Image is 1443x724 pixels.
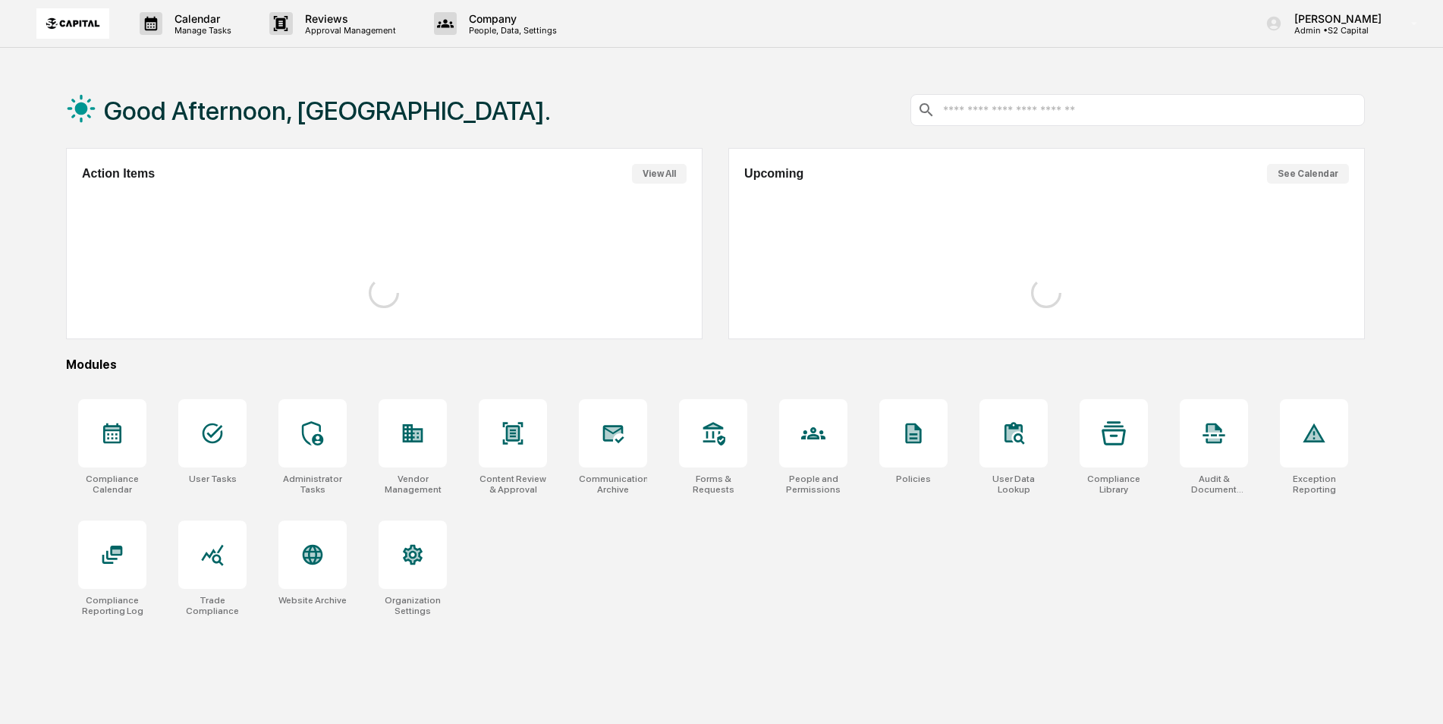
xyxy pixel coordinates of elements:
div: People and Permissions [779,474,847,495]
div: Exception Reporting [1280,474,1348,495]
h2: Upcoming [744,167,803,181]
div: Compliance Reporting Log [78,595,146,616]
div: Policies [896,474,931,484]
div: Website Archive [278,595,347,606]
div: User Tasks [189,474,237,484]
div: Compliance Library [1080,474,1148,495]
div: Communications Archive [579,474,647,495]
div: Forms & Requests [679,474,747,495]
div: Modules [66,357,1365,372]
div: User Data Lookup [979,474,1048,495]
div: Trade Compliance [178,595,247,616]
p: People, Data, Settings [457,25,564,36]
div: Organization Settings [379,595,447,616]
p: Manage Tasks [162,25,239,36]
div: Vendor Management [379,474,447,495]
p: Reviews [293,12,404,25]
button: See Calendar [1267,164,1349,184]
p: Company [457,12,564,25]
div: Compliance Calendar [78,474,146,495]
img: logo [36,8,109,39]
div: Content Review & Approval [479,474,547,495]
p: [PERSON_NAME] [1282,12,1389,25]
p: Calendar [162,12,239,25]
p: Admin • S2 Capital [1282,25,1389,36]
h1: Good Afternoon, [GEOGRAPHIC_DATA]. [104,96,551,126]
div: Administrator Tasks [278,474,347,495]
button: View All [632,164,687,184]
p: Approval Management [293,25,404,36]
h2: Action Items [82,167,155,181]
div: Audit & Document Logs [1180,474,1248,495]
